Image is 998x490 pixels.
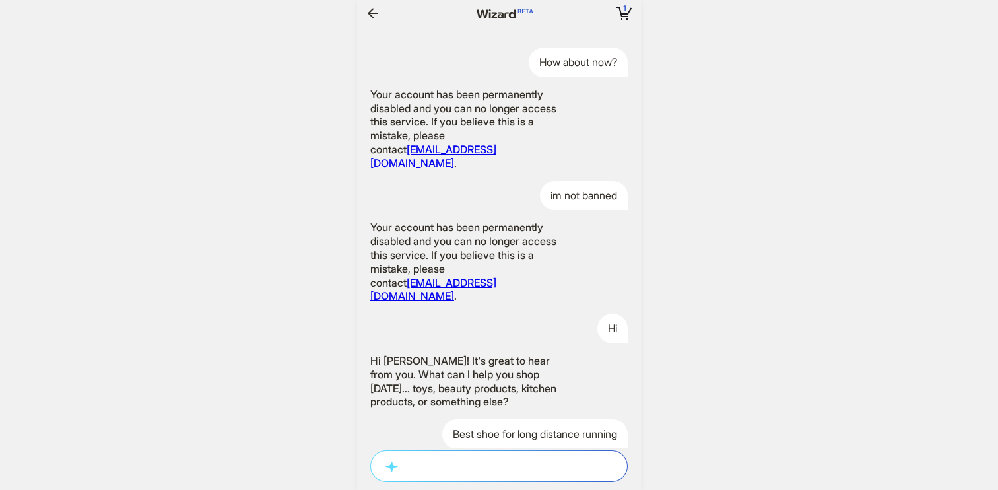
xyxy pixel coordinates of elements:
div: Hi [597,314,628,343]
div: Hi [PERSON_NAME]! It's great to hear from you. What can I help you shop [DATE]... toys, beauty pr... [370,354,568,409]
div: How about now? [529,48,628,77]
a: [EMAIL_ADDRESS][DOMAIN_NAME] [370,276,496,303]
div: Your account has been permanently disabled and you can no longer access this service. If you beli... [370,88,568,170]
a: [EMAIL_ADDRESS][DOMAIN_NAME] [370,143,496,170]
div: Your account has been permanently disabled and you can no longer access this service. If you beli... [370,221,568,303]
div: im not banned [540,181,628,211]
div: Best shoe for long distance running [442,419,628,449]
span: 1 [623,3,626,13]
